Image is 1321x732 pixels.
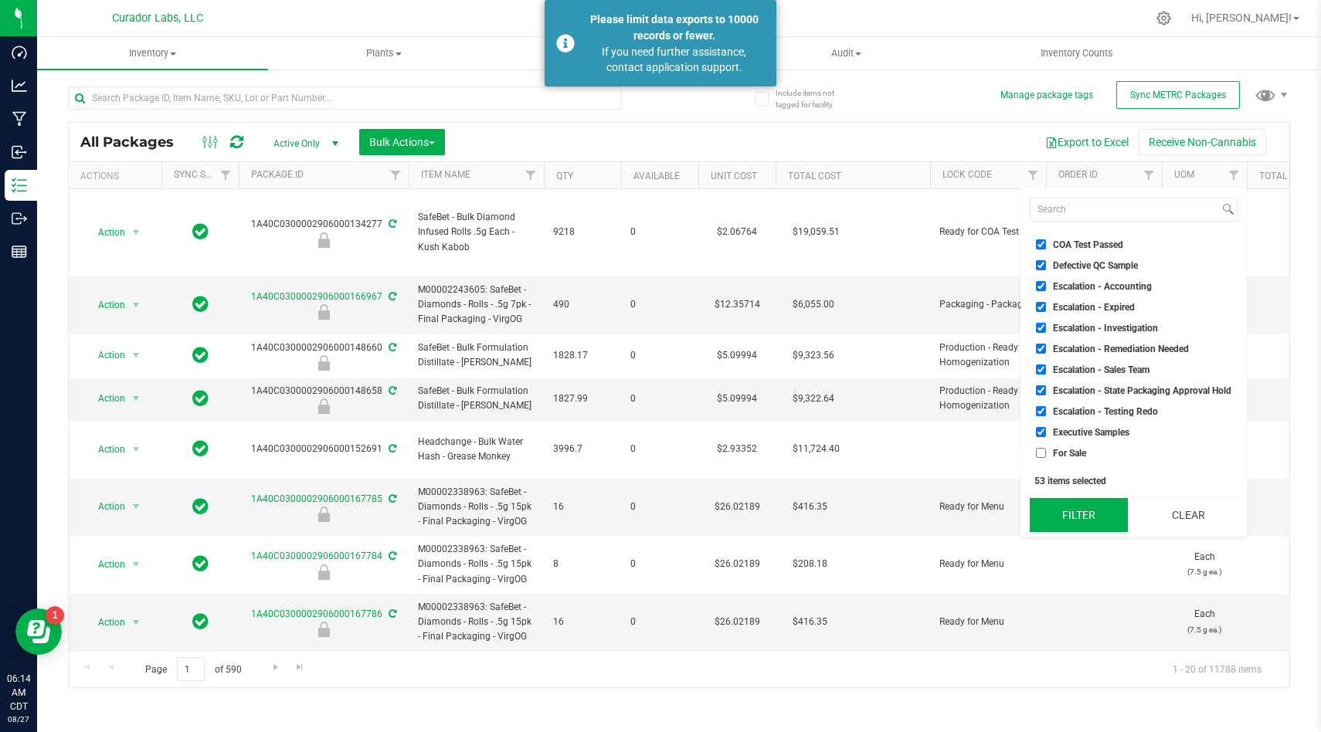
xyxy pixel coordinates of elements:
input: Escalation - Remediation Needed [1036,344,1046,354]
span: 0 [630,391,689,406]
div: If you need further assistance, contact application support. [583,44,765,75]
a: Item Name [421,169,470,180]
input: Defective QC Sample [1036,260,1046,270]
span: Sync from Compliance System [386,219,396,229]
span: $6,055.00 [785,293,842,316]
span: Bulk Actions [369,136,435,148]
input: Escalation - Accounting [1036,281,1046,291]
inline-svg: Manufacturing [12,111,27,127]
span: 0 [630,348,689,363]
span: select [127,496,146,517]
span: 8 [553,557,612,571]
a: Unit Cost [711,171,757,181]
a: Filter [1221,162,1247,188]
span: $9,323.56 [785,344,842,367]
div: 1A40C0300002906000152691 [236,442,411,456]
span: $208.18 [785,553,835,575]
span: In Sync [192,553,209,574]
span: 0 [630,557,689,571]
a: Sync Status [174,169,233,180]
span: Escalation - Expired [1053,303,1135,312]
span: 0 [630,615,689,629]
div: Ready for Menu [236,622,411,637]
a: Available [633,171,680,181]
a: Filter [1020,162,1046,188]
span: In Sync [192,388,209,409]
td: $5.09994 [698,334,776,378]
span: Action [84,388,126,409]
span: Defective QC Sample [1053,261,1138,270]
td: $26.02189 [698,594,776,652]
span: For Sale [1053,449,1086,458]
span: Action [84,496,126,517]
a: Filter [1136,162,1162,188]
input: Escalation - Sales Team [1036,364,1046,374]
span: Each [1171,607,1238,636]
div: 1A40C0300002906000148660 [236,341,411,371]
a: Go to the last page [289,657,311,678]
span: 1 - 20 of 11788 items [1160,657,1274,680]
span: 3996.7 [553,442,612,456]
span: Action [84,439,126,460]
a: Total Cost [788,171,841,181]
span: Include items not tagged for facility [776,87,853,110]
a: 1A40C0300002906000167785 [251,493,382,504]
a: Filter [518,162,544,188]
input: Escalation - Testing Redo [1036,406,1046,416]
a: Inventory Counts [962,37,1193,69]
span: 1828.17 [553,348,612,363]
td: $26.02189 [698,479,776,537]
span: $416.35 [785,611,835,633]
div: Production - Ready For Homogenization [236,355,411,371]
span: M00002338963: SafeBet - Diamonds - Rolls - .5g 15pk - Final Packaging - VirgOG [418,600,535,645]
a: Filter [213,162,239,188]
input: Search Package ID, Item Name, SKU, Lot or Part Number... [68,86,622,110]
span: 490 [553,297,612,312]
iframe: Resource center unread badge [46,606,64,625]
p: (7.5 g ea.) [1171,564,1238,579]
span: In Sync [192,221,209,242]
span: $9,322.64 [785,388,842,410]
span: Executive Samples [1053,428,1129,437]
span: Page of 590 [132,657,254,681]
input: 1 [177,657,205,681]
span: Ready for Menu [939,557,1037,571]
span: Action [84,344,126,366]
inline-svg: Dashboard [12,45,27,60]
button: Receive Non-Cannabis [1139,129,1266,155]
span: Action [84,222,126,243]
span: Action [84,294,126,316]
button: Sync METRC Packages [1116,81,1240,109]
span: $416.35 [785,496,835,518]
a: Total THC% [1259,171,1315,181]
a: Lock Code [942,169,992,180]
span: In Sync [192,496,209,517]
td: $26.02189 [698,536,776,594]
span: Plants [269,46,498,60]
iframe: Resource center [15,608,62,655]
p: 08/27 [7,713,30,725]
p: 06:14 AM CDT [7,672,30,713]
div: Please limit data exports to 10000 records or fewer. [583,12,765,44]
span: Escalation - Remediation Needed [1053,344,1189,354]
td: $12.35714 [698,276,776,334]
span: 16 [553,500,612,514]
button: Filter [1030,498,1128,532]
span: In Sync [192,611,209,632]
a: Filter [383,162,409,188]
a: 1A40C0300002906000167786 [251,608,382,619]
span: Sync from Compliance System [386,608,396,619]
span: M00002338963: SafeBet - Diamonds - Rolls - .5g 15pk - Final Packaging - VirgOG [418,485,535,530]
div: Manage settings [1154,11,1173,25]
span: All Packages [80,134,189,151]
span: In Sync [192,344,209,366]
p: (7.5 g ea.) [1171,622,1238,637]
span: M00002338963: SafeBet - Diamonds - Rolls - .5g 15pk - Final Packaging - VirgOG [418,542,535,587]
div: Packaging - Packaged [236,304,411,320]
div: Ready for COA Test [236,232,411,248]
a: Order Id [1058,169,1098,180]
span: COA Test Passed [1053,240,1123,249]
span: Production - Ready For Homogenization [939,384,1037,413]
a: Audit [730,37,961,69]
input: Executive Samples [1036,427,1046,437]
